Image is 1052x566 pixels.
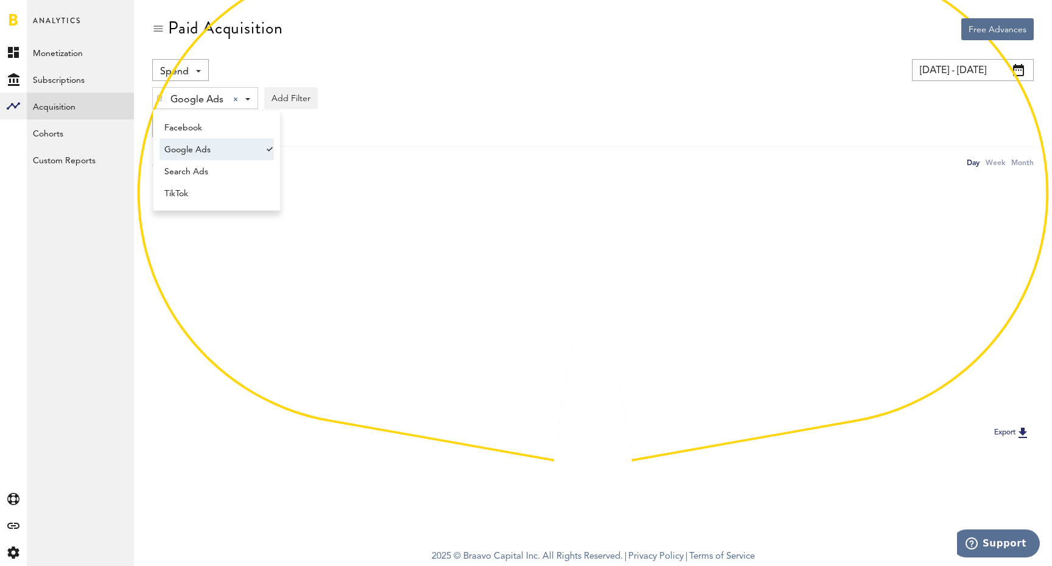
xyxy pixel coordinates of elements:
a: Search Ads [160,160,262,182]
a: Subscriptions [27,66,134,93]
a: Custom Reports [27,146,134,173]
div: Day [967,156,980,169]
span: Google Ads [164,140,258,160]
a: TikTok [160,182,262,204]
span: Facebook [164,118,258,138]
iframe: Opens a widget where you can find more information [957,529,1040,560]
a: Facebook [160,116,262,138]
img: trash_awesome_blue.svg [156,94,163,102]
a: Cohorts [27,119,134,146]
span: 2025 © Braavo Capital Inc. All Rights Reserved. [432,548,623,566]
div: Paid Acquisition [168,18,283,38]
div: Week [986,156,1005,169]
div: Month [1011,156,1034,169]
span: Spend [160,62,189,82]
a: Terms of Service [689,552,755,561]
a: Google Ads [160,138,262,160]
img: Export [1015,425,1030,440]
span: Analytics [33,13,81,39]
span: Google Ads [170,90,223,110]
div: Delete [153,88,166,108]
button: Free Advances [961,18,1034,40]
span: Search Ads [164,161,258,182]
span: TikTok [164,183,258,204]
button: Add Filter [264,87,318,109]
a: Monetization [27,39,134,66]
a: Privacy Policy [628,552,684,561]
a: Acquisition [27,93,134,119]
div: Clear [233,97,238,102]
button: Export [991,425,1034,440]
